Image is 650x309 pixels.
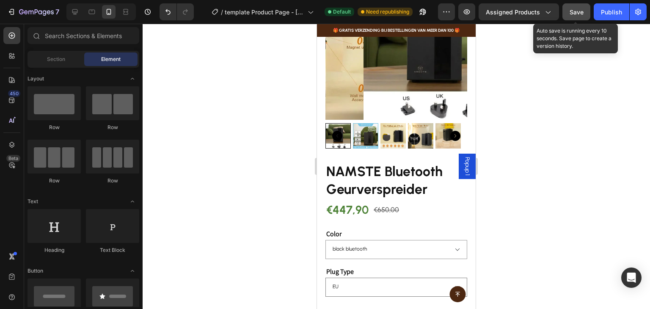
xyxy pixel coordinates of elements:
div: Heading [28,246,81,254]
div: Undo/Redo [160,3,194,20]
span: Default [333,8,351,16]
div: Row [28,177,81,185]
div: Text Block [86,246,139,254]
span: template Product Page - [DATE] 15:10:27 [225,8,304,17]
span: Button [28,267,43,275]
div: Beta [6,155,20,162]
span: Toggle open [126,72,139,86]
span: Layout [28,75,44,83]
span: Toggle open [126,195,139,208]
span: Section [47,55,65,63]
p: 7 [55,7,59,17]
input: Search Sections & Elements [28,27,139,44]
div: Row [86,177,139,185]
span: Element [101,55,121,63]
button: Save [562,3,590,20]
button: Publish [594,3,629,20]
div: Row [28,124,81,131]
span: Need republishing [366,8,409,16]
button: Assigned Products [479,3,559,20]
div: Open Intercom Messenger [621,268,642,288]
span: / [221,8,223,17]
div: Row [86,124,139,131]
span: Text [28,198,38,205]
span: Assigned Products [486,8,540,17]
div: 450 [8,90,20,97]
iframe: Design area [317,24,476,309]
div: Publish [601,8,622,17]
span: Toggle open [126,264,139,278]
button: 7 [3,3,63,20]
span: Save [570,8,584,16]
